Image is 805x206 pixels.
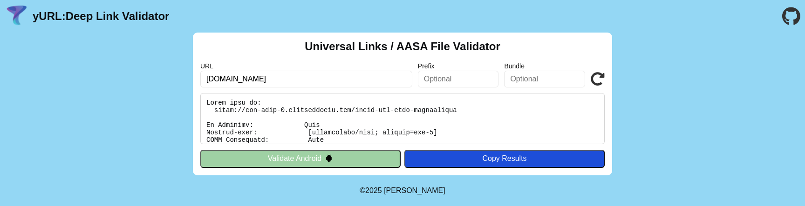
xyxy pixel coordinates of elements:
[200,93,605,144] pre: Lorem ipsu do: sitam://con-adip-0.elitseddoeiu.tem/incid-utl-etdo-magnaaliqua En Adminimv: Quis N...
[404,150,605,167] button: Copy Results
[325,154,333,162] img: droidIcon.svg
[305,40,500,53] h2: Universal Links / AASA File Validator
[200,71,412,87] input: Required
[200,150,401,167] button: Validate Android
[504,62,585,70] label: Bundle
[384,186,445,194] a: Michael Ibragimchayev's Personal Site
[409,154,600,163] div: Copy Results
[5,4,29,28] img: yURL Logo
[360,175,445,206] footer: ©
[365,186,382,194] span: 2025
[200,62,412,70] label: URL
[33,10,169,23] a: yURL:Deep Link Validator
[418,62,499,70] label: Prefix
[418,71,499,87] input: Optional
[504,71,585,87] input: Optional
